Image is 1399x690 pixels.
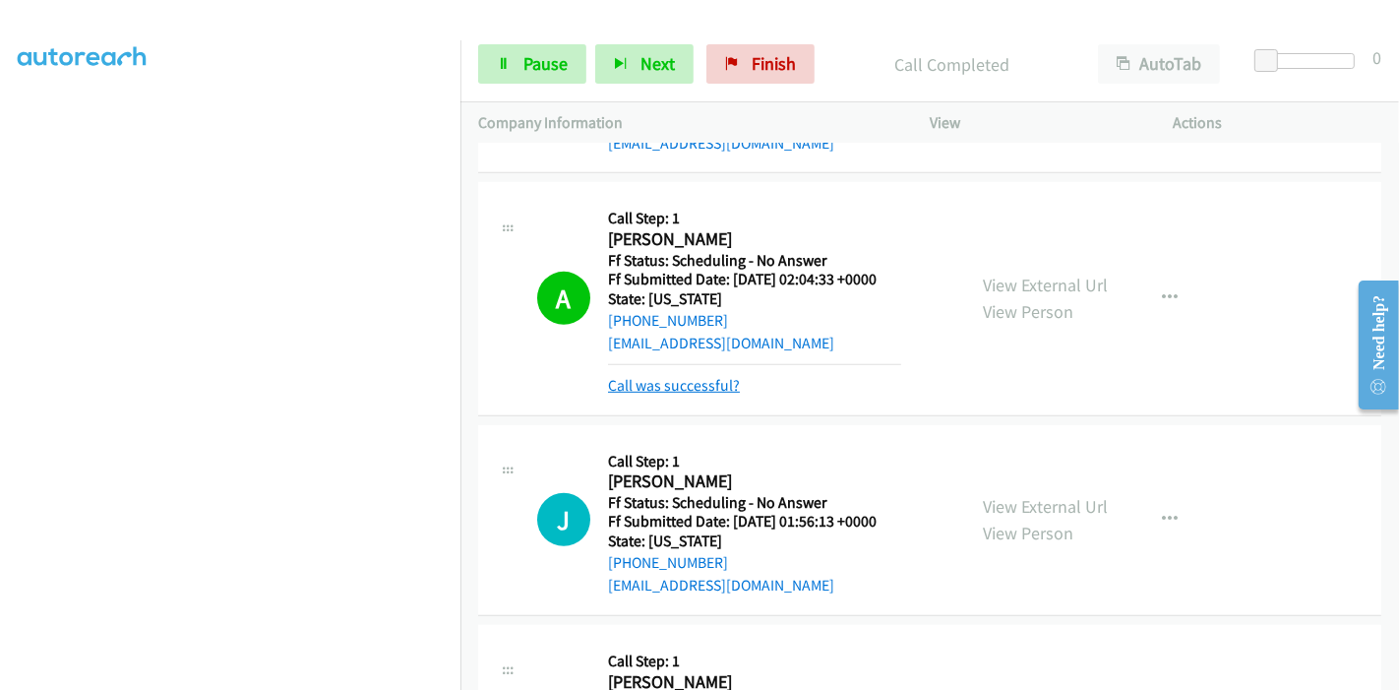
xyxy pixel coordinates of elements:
span: Pause [523,52,568,75]
a: Finish [706,44,815,84]
h1: A [537,272,590,325]
a: View External Url [983,274,1108,296]
a: Call was successful? [608,376,740,395]
div: The call is yet to be attempted [537,493,590,546]
a: [EMAIL_ADDRESS][DOMAIN_NAME] [608,576,834,595]
h5: State: [US_STATE] [608,532,901,551]
h5: Call Step: 1 [608,652,943,671]
a: Pause [478,44,586,84]
a: [PHONE_NUMBER] [608,311,728,330]
span: Next [640,52,675,75]
a: [EMAIL_ADDRESS][DOMAIN_NAME] [608,334,834,352]
button: AutoTab [1098,44,1220,84]
p: Company Information [478,111,894,135]
a: View Person [983,522,1073,544]
h5: Call Step: 1 [608,209,901,228]
p: View [930,111,1138,135]
h5: Ff Status: Scheduling - No Answer [608,251,901,271]
h5: Ff Submitted Date: [DATE] 02:04:33 +0000 [608,270,901,289]
iframe: Resource Center [1343,267,1399,423]
span: Finish [752,52,796,75]
p: Call Completed [841,51,1063,78]
a: [EMAIL_ADDRESS][DOMAIN_NAME] [608,134,834,153]
p: Actions [1174,111,1382,135]
a: View Person [983,300,1073,323]
h2: [PERSON_NAME] [608,470,901,493]
h5: Call Step: 1 [608,452,901,471]
h5: Ff Submitted Date: [DATE] 01:56:13 +0000 [608,512,901,532]
h5: State: [US_STATE] [608,289,901,309]
button: Next [595,44,694,84]
h2: [PERSON_NAME] [608,228,901,251]
div: 0 [1372,44,1381,71]
a: View External Url [983,495,1108,518]
div: Delay between calls (in seconds) [1264,53,1355,69]
h5: Ff Status: Scheduling - No Answer [608,493,901,513]
h1: J [537,493,590,546]
a: [PHONE_NUMBER] [608,553,728,572]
